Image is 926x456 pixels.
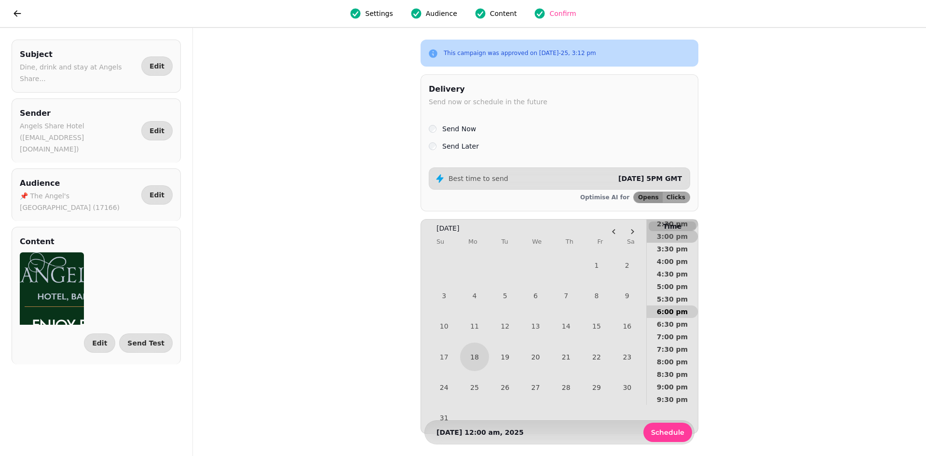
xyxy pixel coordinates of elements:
p: 📌 The Angel's [GEOGRAPHIC_DATA] (17166) [20,190,137,213]
strong: ENJOY EVERYTHING THAT ANGELS SHARE HAS TO OFFER... [9,67,146,120]
span: 8:30 pm [654,371,690,378]
button: 6:30 pm [647,318,698,331]
h2: Sender [20,107,137,120]
button: Wednesday, August 13th, 2025 [520,311,551,342]
button: Monday, August 11th, 2025 [459,311,490,342]
button: 4:00 pm [647,255,698,268]
span: 7:00 pm [654,333,690,340]
label: Send Now [442,123,476,135]
span: 3:30 pm [654,246,690,252]
span: Opens [638,194,659,200]
button: Saturday, August 23rd, 2025 [612,342,642,372]
span: 6:30 pm [654,321,690,328]
button: Schedule [643,423,692,442]
button: Thursday, August 21st, 2025 [551,342,581,372]
button: 5:00 pm [647,280,698,293]
h2: Subject [20,48,137,61]
button: 3:00 pm [647,230,698,243]
button: Opens [634,192,663,203]
h2: Content [20,235,54,249]
span: 9:30 pm [654,396,690,403]
button: Friday, August 29th, 2025 [581,372,612,402]
button: Today, Monday, August 18th, 2025, selected [460,343,489,371]
button: Send Test [119,333,173,353]
button: Wednesday, August 27th, 2025 [520,372,551,402]
span: 5:30 pm [654,296,690,303]
button: 3:30 pm [647,243,698,255]
span: 2:30 pm [654,221,690,227]
button: Thursday, August 14th, 2025 [551,311,581,342]
span: Send Test [127,340,164,346]
th: Tuesday [502,233,508,250]
span: 4:00 pm [654,258,690,265]
button: Saturday, August 9th, 2025 [612,280,642,311]
button: Saturday, August 16th, 2025 [612,311,642,342]
span: 7:30 pm [654,346,690,353]
th: Sunday [436,233,444,250]
span: Schedule [651,429,684,436]
h2: Delivery [429,83,547,96]
button: Friday, August 1st, 2025 [581,250,612,280]
th: Friday [597,233,603,250]
button: Tuesday, August 19th, 2025 [490,342,520,372]
button: Edit [84,333,115,353]
button: Wednesday, August 6th, 2025 [520,280,551,311]
button: Tuesday, August 26th, 2025 [490,372,520,402]
button: Clicks [663,192,690,203]
button: Sunday, August 17th, 2025 [429,342,459,372]
button: Saturday, August 30th, 2025 [612,372,642,402]
span: Clicks [667,194,685,200]
button: 9:30 pm [647,393,698,406]
span: Confirm [549,9,576,18]
p: Angels Share Hotel ([EMAIL_ADDRESS][DOMAIN_NAME]) [20,120,137,155]
button: Edit [141,185,173,205]
th: Wednesday [532,233,542,250]
button: Friday, August 15th, 2025 [581,311,612,342]
button: Go to the Next Month [624,223,640,240]
p: Best time to send [449,174,508,183]
button: 8:30 pm [647,368,698,381]
button: Thursday, August 28th, 2025 [551,372,581,402]
button: 6:00 pm [647,305,698,318]
span: Edit [150,63,164,69]
button: 4:30 pm [647,268,698,280]
table: August 2025 [429,233,642,433]
button: Wednesday, August 20th, 2025 [520,342,551,372]
button: Monday, August 4th, 2025 [459,280,490,311]
button: Sunday, August 3rd, 2025 [429,280,459,311]
button: Tuesday, August 12th, 2025 [490,311,520,342]
h2: Audience [20,177,137,190]
span: Content [490,9,517,18]
span: [DATE] [436,223,459,233]
button: Tuesday, August 5th, 2025 [490,280,520,311]
span: 5:00 pm [654,283,690,290]
span: 9:00 pm [654,384,690,390]
button: Sunday, August 10th, 2025 [429,311,459,342]
button: 9:00 pm [647,381,698,393]
span: 6:00 pm [654,308,690,315]
p: Send now or schedule in the future [429,96,547,108]
th: Saturday [627,233,635,250]
th: Monday [468,233,477,250]
button: Friday, August 22nd, 2025 [581,342,612,372]
label: Send Later [442,140,479,152]
button: 5:30 pm [647,293,698,305]
span: 3:00 pm [654,233,690,240]
button: go back [8,4,27,23]
button: 7:00 pm [647,331,698,343]
button: 8:00 pm [647,356,698,368]
p: This campaign was approved on [DATE]-25, 3:12 pm [444,49,596,57]
span: Audience [426,9,457,18]
p: Optimise AI for [580,193,629,201]
span: 8:00 pm [654,359,690,365]
button: Friday, August 8th, 2025 [581,280,612,311]
span: Edit [92,340,107,346]
p: [DATE] 12:00 am, 2025 [436,428,524,437]
button: 7:30 pm [647,343,698,356]
button: Edit [141,121,173,140]
button: Go to the Previous Month [606,223,622,240]
span: Settings [365,9,393,18]
p: Dine, drink and stay at Angels Share... [20,61,137,84]
button: Sunday, August 24th, 2025 [429,372,459,402]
